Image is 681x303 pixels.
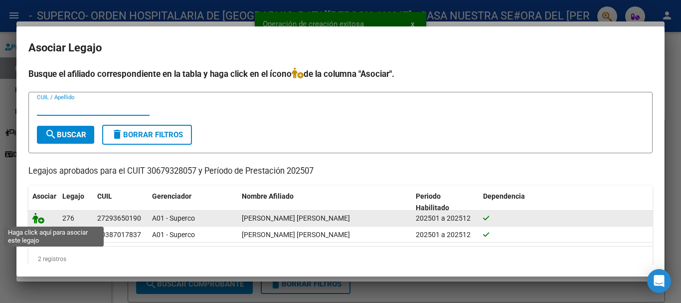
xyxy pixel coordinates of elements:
[97,229,141,241] div: 20387017837
[28,247,653,272] div: 2 registros
[32,192,56,200] span: Asociar
[62,192,84,200] span: Legajo
[152,231,195,239] span: A01 - Superco
[28,165,653,178] p: Legajos aprobados para el CUIT 30679328057 y Período de Prestación 202507
[152,192,191,200] span: Gerenciador
[238,186,412,219] datatable-header-cell: Nombre Afiliado
[479,186,653,219] datatable-header-cell: Dependencia
[483,192,525,200] span: Dependencia
[62,231,74,239] span: 275
[93,186,148,219] datatable-header-cell: CUIL
[102,125,192,145] button: Borrar Filtros
[97,213,141,224] div: 27293650190
[242,231,350,239] span: MOSCATO PABLO NICOLAS
[647,269,671,293] div: Open Intercom Messenger
[28,186,58,219] datatable-header-cell: Asociar
[242,192,294,200] span: Nombre Afiliado
[37,126,94,144] button: Buscar
[45,130,86,139] span: Buscar
[58,186,93,219] datatable-header-cell: Legajo
[28,38,653,57] h2: Asociar Legajo
[416,213,475,224] div: 202501 a 202512
[111,128,123,140] mat-icon: delete
[152,214,195,222] span: A01 - Superco
[242,214,350,222] span: PEREYRA PAOLA BEATRIZ
[97,192,112,200] span: CUIL
[62,214,74,222] span: 276
[412,186,479,219] datatable-header-cell: Periodo Habilitado
[45,128,57,140] mat-icon: search
[416,229,475,241] div: 202501 a 202512
[148,186,238,219] datatable-header-cell: Gerenciador
[416,192,449,212] span: Periodo Habilitado
[111,130,183,139] span: Borrar Filtros
[28,67,653,80] h4: Busque el afiliado correspondiente en la tabla y haga click en el ícono de la columna "Asociar".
